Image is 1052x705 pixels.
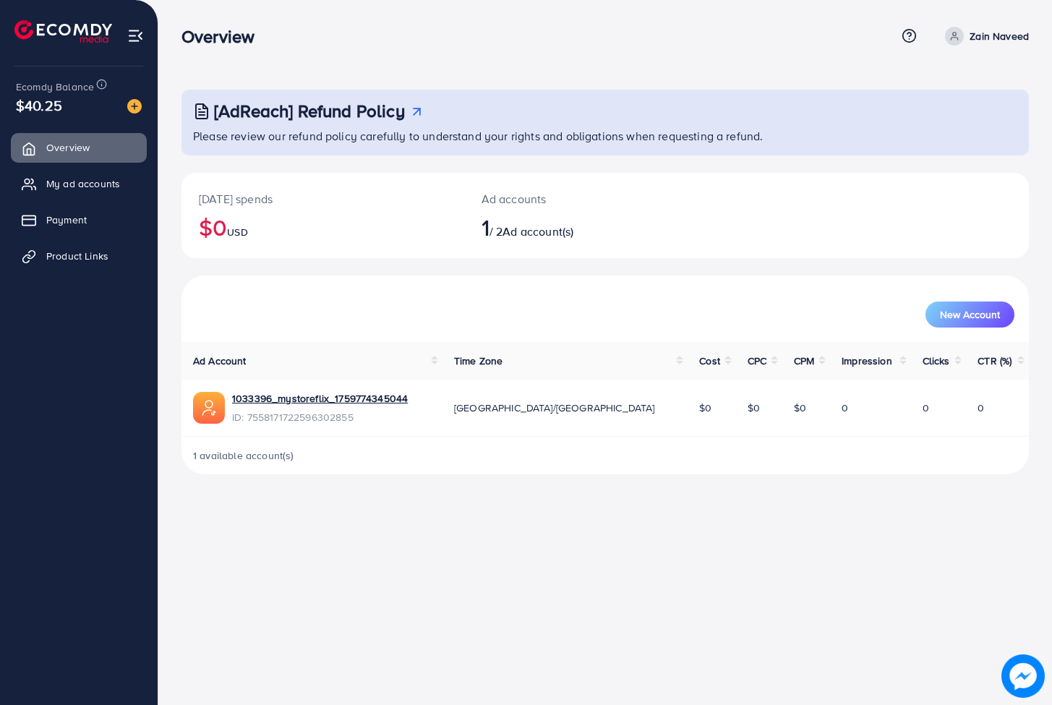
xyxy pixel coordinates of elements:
[748,401,760,415] span: $0
[482,210,489,244] span: 1
[454,401,655,415] span: [GEOGRAPHIC_DATA]/[GEOGRAPHIC_DATA]
[232,391,408,406] a: 1033396_mystoreflix_1759774345044
[978,354,1012,368] span: CTR (%)
[127,27,144,44] img: menu
[46,249,108,263] span: Product Links
[11,205,147,234] a: Payment
[923,401,929,415] span: 0
[232,410,408,424] span: ID: 7558171722596302855
[939,27,1029,46] a: Zain Naveed
[193,448,294,463] span: 1 available account(s)
[748,354,766,368] span: CPC
[978,401,984,415] span: 0
[482,190,659,208] p: Ad accounts
[16,95,62,116] span: $40.25
[454,354,503,368] span: Time Zone
[11,133,147,162] a: Overview
[46,213,87,227] span: Payment
[193,354,247,368] span: Ad Account
[46,140,90,155] span: Overview
[842,354,892,368] span: Impression
[214,101,405,121] h3: [AdReach] Refund Policy
[11,242,147,270] a: Product Links
[794,401,806,415] span: $0
[181,26,266,47] h3: Overview
[923,354,950,368] span: Clicks
[482,213,659,241] h2: / 2
[193,127,1020,145] p: Please review our refund policy carefully to understand your rights and obligations when requesti...
[127,99,142,114] img: image
[14,20,112,43] img: logo
[193,392,225,424] img: ic-ads-acc.e4c84228.svg
[925,302,1014,328] button: New Account
[842,401,848,415] span: 0
[503,223,573,239] span: Ad account(s)
[199,190,447,208] p: [DATE] spends
[46,176,120,191] span: My ad accounts
[970,27,1029,45] p: Zain Naveed
[11,169,147,198] a: My ad accounts
[16,80,94,94] span: Ecomdy Balance
[199,213,447,241] h2: $0
[699,401,711,415] span: $0
[794,354,814,368] span: CPM
[227,225,247,239] span: USD
[699,354,720,368] span: Cost
[1001,654,1045,698] img: image
[940,309,1000,320] span: New Account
